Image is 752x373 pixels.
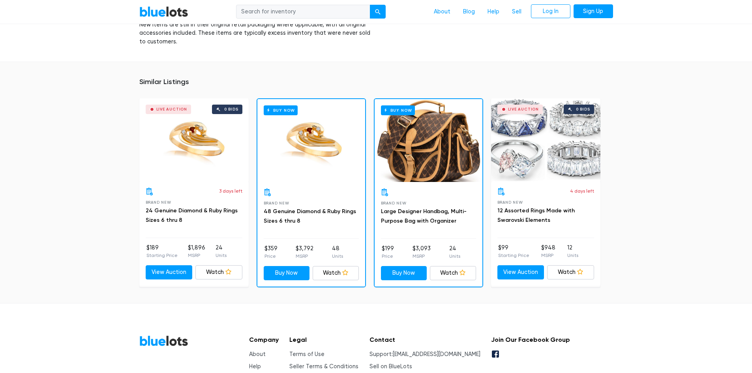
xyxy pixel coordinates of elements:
[413,253,431,260] p: MSRP
[508,107,539,111] div: Live Auction
[428,4,457,19] a: About
[296,253,313,260] p: MSRP
[576,107,590,111] div: 0 bids
[497,207,575,223] a: 12 Assorted Rings Made with Swarovski Elements
[430,266,476,280] a: Watch
[146,252,178,259] p: Starting Price
[264,105,298,115] h6: Buy Now
[547,265,594,279] a: Watch
[375,99,482,182] a: Buy Now
[497,265,544,279] a: View Auction
[289,336,358,343] h5: Legal
[381,266,427,280] a: Buy Now
[146,265,193,279] a: View Auction
[264,244,278,260] li: $359
[139,78,613,86] h5: Similar Listings
[567,252,578,259] p: Units
[457,4,481,19] a: Blog
[369,363,412,370] a: Sell on BlueLots
[498,252,529,259] p: Starting Price
[249,363,261,370] a: Help
[449,244,460,260] li: 24
[498,244,529,259] li: $99
[264,266,310,280] a: Buy Now
[146,207,238,223] a: 24 Genuine Diamond & Ruby Rings Sizes 6 thru 8
[139,335,188,347] a: BlueLots
[296,244,313,260] li: $3,792
[381,208,467,224] a: Large Designer Handbag, Multi-Purpose Bag with Organizer
[139,21,370,46] p: New items are still in their original retail packaging where applicable, with all original access...
[249,336,279,343] h5: Company
[264,201,289,205] span: Brand New
[216,244,227,259] li: 24
[195,265,242,279] a: Watch
[506,4,528,19] a: Sell
[381,105,415,115] h6: Buy Now
[139,6,188,17] a: BlueLots
[332,253,343,260] p: Units
[541,244,555,259] li: $948
[567,244,578,259] li: 12
[393,351,480,358] a: [EMAIL_ADDRESS][DOMAIN_NAME]
[146,200,171,204] span: Brand New
[257,99,365,182] a: Buy Now
[382,244,394,260] li: $199
[481,4,506,19] a: Help
[413,244,431,260] li: $3,093
[491,336,570,343] h5: Join Our Facebook Group
[249,351,266,358] a: About
[574,4,613,19] a: Sign Up
[188,252,205,259] p: MSRP
[332,244,343,260] li: 48
[449,253,460,260] p: Units
[381,201,407,205] span: Brand New
[491,98,600,181] a: Live Auction 0 bids
[289,351,324,358] a: Terms of Use
[139,98,249,181] a: Live Auction 0 bids
[146,244,178,259] li: $189
[369,350,480,359] li: Support:
[289,363,358,370] a: Seller Terms & Conditions
[570,187,594,195] p: 4 days left
[369,336,480,343] h5: Contact
[313,266,359,280] a: Watch
[224,107,238,111] div: 0 bids
[156,107,188,111] div: Live Auction
[188,244,205,259] li: $1,896
[216,252,227,259] p: Units
[219,187,242,195] p: 3 days left
[497,200,523,204] span: Brand New
[264,208,356,224] a: 48 Genuine Diamond & Ruby Rings Sizes 6 thru 8
[236,5,370,19] input: Search for inventory
[382,253,394,260] p: Price
[531,4,570,19] a: Log In
[541,252,555,259] p: MSRP
[264,253,278,260] p: Price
